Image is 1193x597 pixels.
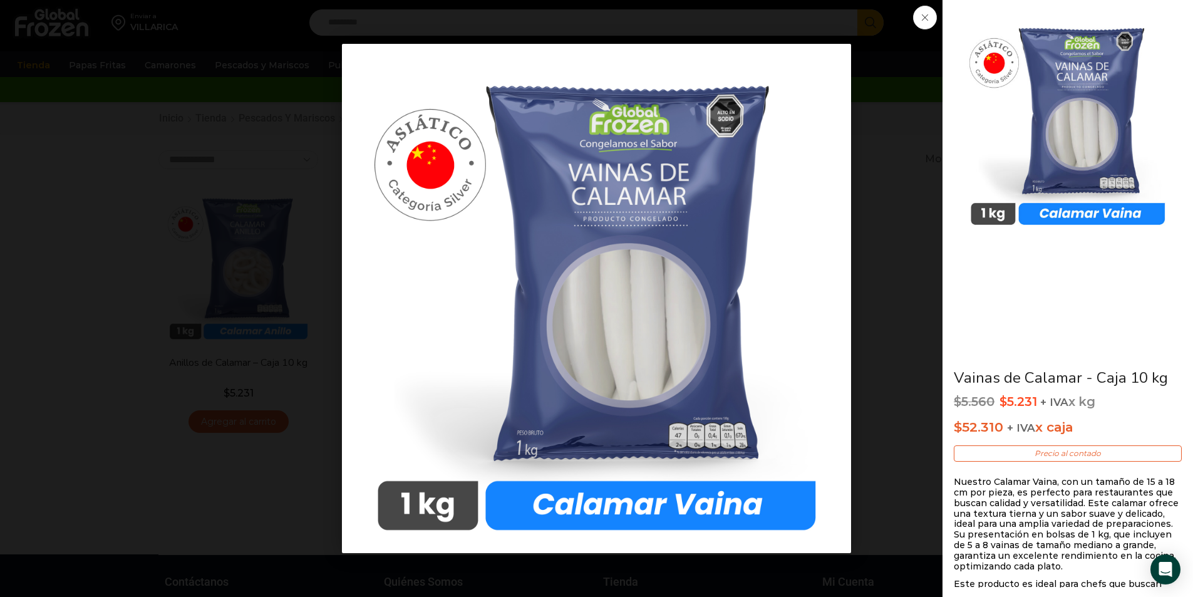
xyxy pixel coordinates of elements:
[955,9,1180,239] div: 1 / 3
[954,368,1168,388] a: Vainas de Calamar - Caja 10 kg
[954,477,1182,571] p: Nuestro Calamar Vaina, con un tamaño de 15 a 18 cm por pieza, es perfecto para restaurantes que b...
[954,395,1182,410] p: x kg
[954,394,994,409] bdi: 5.560
[954,419,962,435] span: $
[1007,422,1035,434] span: + IVA
[954,445,1182,462] p: Precio al contado
[999,394,1007,409] span: $
[1040,396,1068,408] span: + IVA
[342,44,851,553] img: calamar-vaina-1.jpg
[999,394,1037,409] bdi: 5.231
[954,419,1003,435] bdi: 52.310
[954,394,961,409] span: $
[954,417,1182,438] p: x caja
[955,9,1180,235] img: calamar-vaina
[1150,554,1180,584] div: Open Intercom Messenger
